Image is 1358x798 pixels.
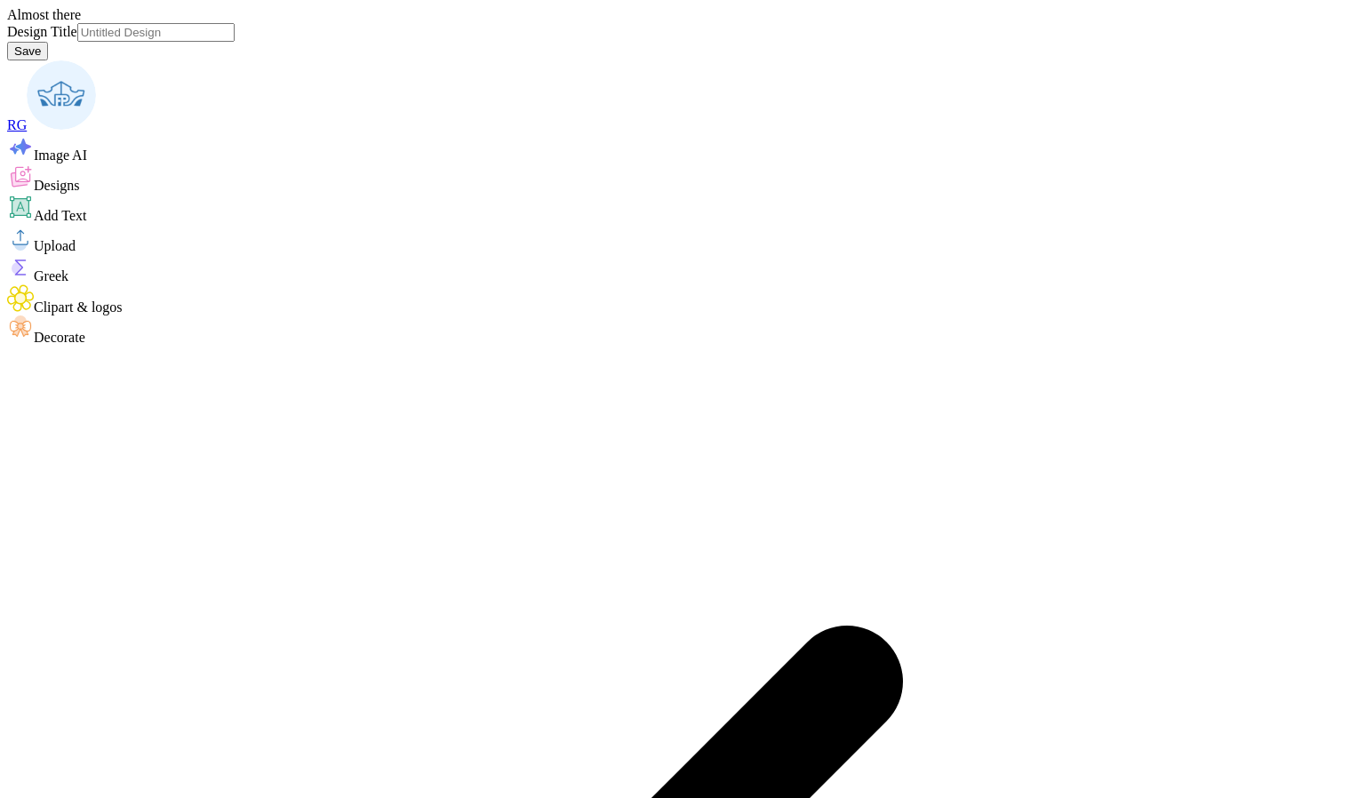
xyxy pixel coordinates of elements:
[34,268,68,283] span: Greek
[7,7,1351,23] div: Almost there
[34,208,86,223] span: Add Text
[7,42,48,60] button: Save
[34,238,76,253] span: Upload
[34,178,80,193] span: Designs
[7,117,96,132] a: RG
[27,60,96,130] img: Rinah Gallo
[34,330,85,345] span: Decorate
[7,117,27,132] span: RG
[34,299,123,315] span: Clipart & logos
[34,148,87,163] span: Image AI
[7,24,77,39] label: Design Title
[77,23,235,42] input: Untitled Design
